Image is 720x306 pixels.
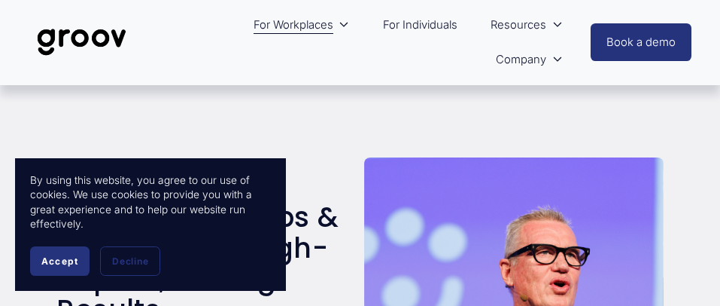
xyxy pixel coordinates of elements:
span: Resources [491,15,546,35]
span: Decline [112,256,148,267]
span: Company [496,50,546,70]
a: folder dropdown [246,8,357,43]
a: folder dropdown [483,8,570,43]
img: Groov | Workplace Science Platform | Unlock Performance | Drive Results [29,17,135,67]
a: For Individuals [375,8,465,43]
span: Accept [41,256,78,267]
section: Cookie banner [15,158,286,291]
a: Book a demo [591,23,691,61]
a: folder dropdown [488,42,570,78]
button: Decline [100,246,160,276]
span: For Workplaces [254,15,333,35]
button: Accept [30,246,90,276]
p: By using this website, you agree to our use of cookies. We use cookies to provide you with a grea... [30,173,271,231]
